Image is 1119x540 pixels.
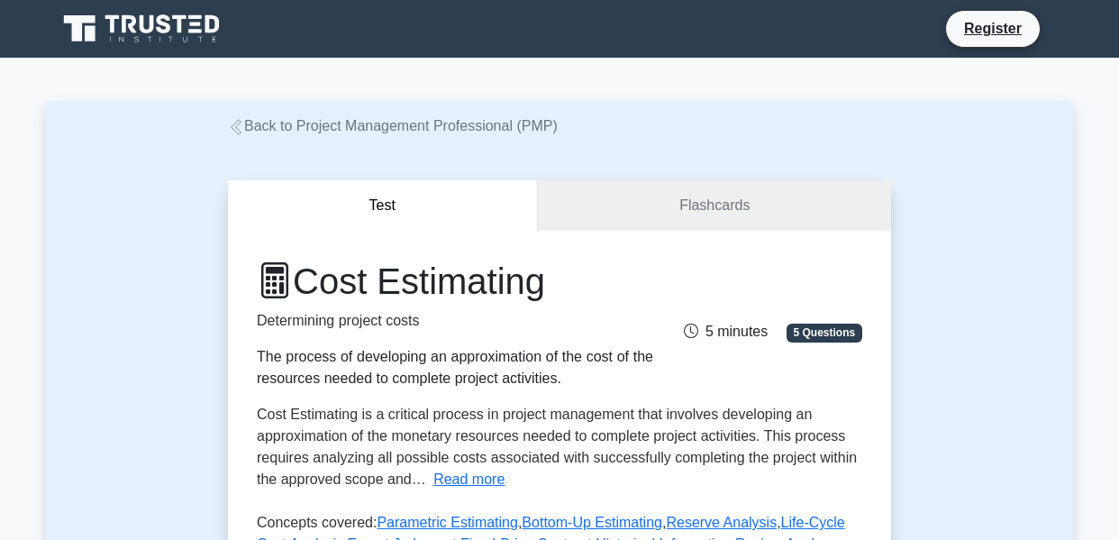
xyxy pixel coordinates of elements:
[228,180,538,232] button: Test
[377,515,518,530] a: Parametric Estimating
[522,515,662,530] a: Bottom-Up Estimating
[666,515,777,530] a: Reserve Analysis
[228,118,558,133] a: Back to Project Management Professional (PMP)
[257,260,653,303] h1: Cost Estimating
[257,346,653,389] div: The process of developing an approximation of the cost of the resources needed to complete projec...
[433,469,505,490] button: Read more
[787,324,862,342] span: 5 Questions
[257,310,653,332] p: Determining project costs
[538,180,891,232] a: Flashcards
[953,17,1033,40] a: Register
[257,407,857,487] span: Cost Estimating is a critical process in project management that involves developing an approxima...
[684,324,768,339] span: 5 minutes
